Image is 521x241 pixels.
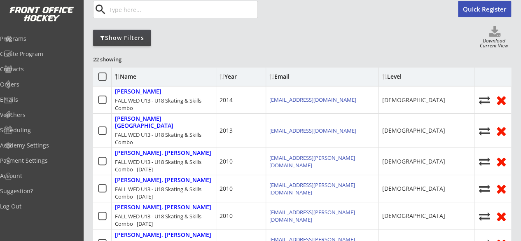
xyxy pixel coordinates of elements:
[115,150,211,157] div: [PERSON_NAME], [PERSON_NAME]
[478,183,491,194] button: Move player
[495,210,508,222] button: Remove from roster (no refund)
[93,56,152,63] div: 22 showing
[495,155,508,168] button: Remove from roster (no refund)
[478,125,491,136] button: Move player
[478,26,511,38] button: Click to download full roster. Your browser settings may try to block it, check your security set...
[93,34,151,42] div: Show Filters
[115,131,213,146] div: FALL WED U13 - U18 Skating & Skills Combo
[269,208,355,223] a: [EMAIL_ADDRESS][PERSON_NAME][DOMAIN_NAME]
[115,158,213,173] div: FALL WED U13 - U18 Skating & Skills Combo [DATE]
[495,94,508,106] button: Remove from roster (no refund)
[115,97,213,112] div: FALL WED U13 - U18 Skating & Skills Combo
[115,88,161,95] div: [PERSON_NAME]
[269,96,356,103] a: [EMAIL_ADDRESS][DOMAIN_NAME]
[115,115,213,129] div: [PERSON_NAME][GEOGRAPHIC_DATA]
[477,38,511,49] div: Download Current View
[115,213,213,227] div: FALL WED U13 - U18 Skating & Skills Combo [DATE]
[269,154,355,169] a: [EMAIL_ADDRESS][PERSON_NAME][DOMAIN_NAME]
[382,74,456,80] div: Level
[115,232,211,239] div: [PERSON_NAME], [PERSON_NAME]
[269,181,355,196] a: [EMAIL_ADDRESS][PERSON_NAME][DOMAIN_NAME]
[93,3,107,16] button: search
[220,185,233,193] div: 2010
[115,185,213,200] div: FALL WED U13 - U18 Skating & Skills Combo [DATE]
[115,74,182,80] div: Name
[115,177,211,184] div: [PERSON_NAME], [PERSON_NAME]
[220,157,233,166] div: 2010
[382,157,445,166] div: [DEMOGRAPHIC_DATA]
[382,96,445,104] div: [DEMOGRAPHIC_DATA]
[495,182,508,195] button: Remove from roster (no refund)
[478,94,491,105] button: Move player
[495,124,508,137] button: Remove from roster (no refund)
[382,126,445,135] div: [DEMOGRAPHIC_DATA]
[382,212,445,220] div: [DEMOGRAPHIC_DATA]
[107,1,257,18] input: Type here...
[478,156,491,167] button: Move player
[220,74,262,80] div: Year
[269,127,356,134] a: [EMAIL_ADDRESS][DOMAIN_NAME]
[478,211,491,222] button: Move player
[220,212,233,220] div: 2010
[382,185,445,193] div: [DEMOGRAPHIC_DATA]
[115,204,211,211] div: [PERSON_NAME], [PERSON_NAME]
[269,74,343,80] div: Email
[458,1,511,17] button: Quick Register
[9,7,74,22] img: FOH%20White%20Logo%20Transparent.png
[220,126,233,135] div: 2013
[220,96,233,104] div: 2014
